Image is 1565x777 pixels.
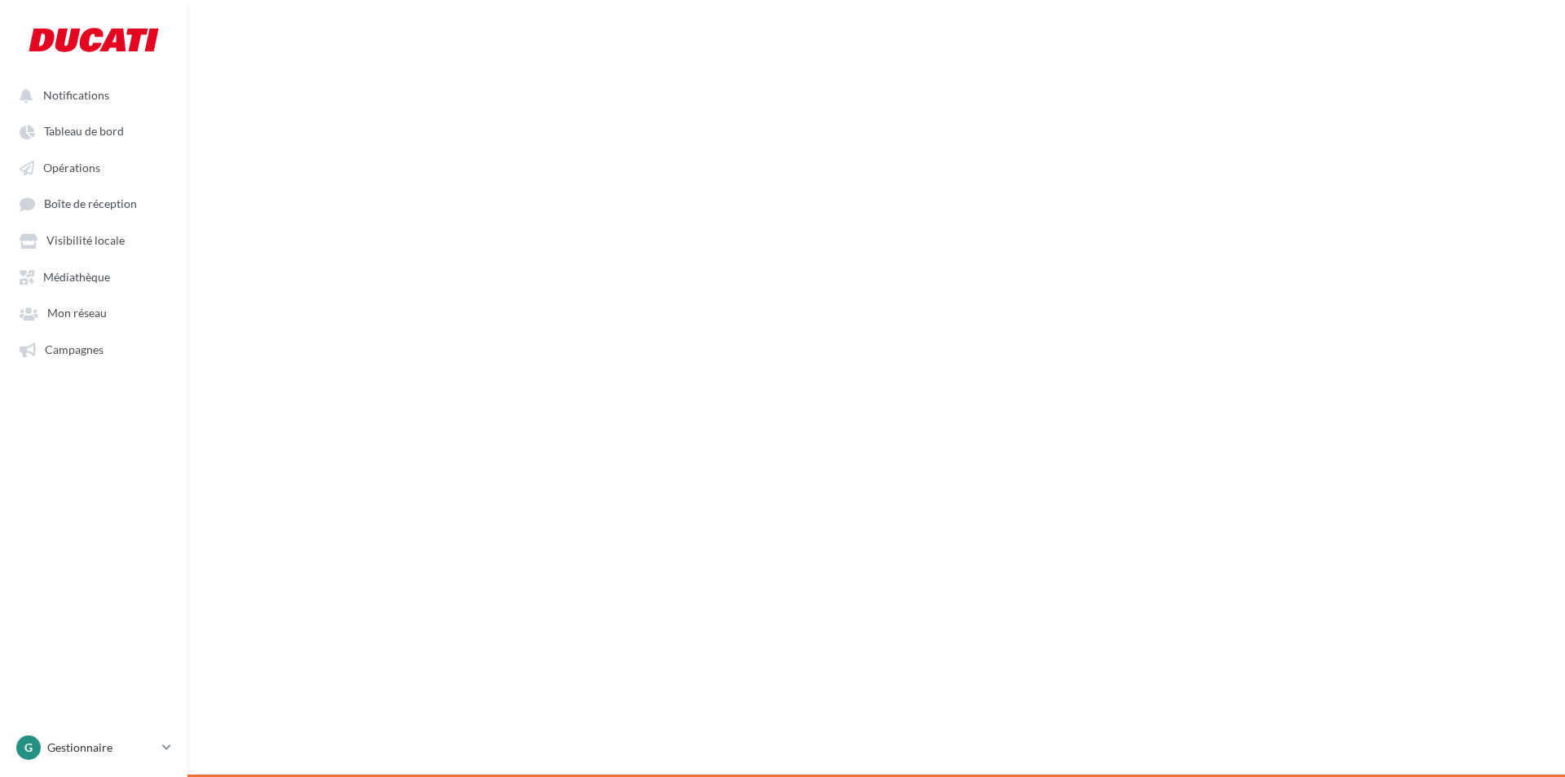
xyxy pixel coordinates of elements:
a: Tableau de bord [10,116,178,145]
a: G Gestionnaire [13,732,174,763]
a: Visibilité locale [10,225,178,254]
span: Campagnes [45,342,104,356]
p: Gestionnaire [47,739,156,756]
span: Médiathèque [43,270,110,284]
span: Tableau de bord [44,125,124,139]
span: G [24,739,33,756]
a: Médiathèque [10,262,178,291]
a: Mon réseau [10,298,178,327]
button: Notifications [10,80,171,109]
a: Campagnes [10,334,178,364]
span: Visibilité locale [46,234,125,248]
span: Notifications [43,88,109,102]
span: Boîte de réception [44,197,137,211]
span: Opérations [43,161,100,174]
span: Mon réseau [47,307,107,320]
a: Opérations [10,152,178,182]
a: Boîte de réception [10,188,178,219]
